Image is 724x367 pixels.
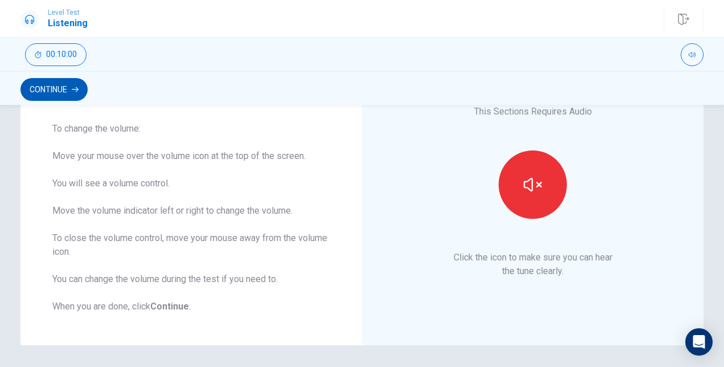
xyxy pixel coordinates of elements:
button: 00:10:00 [25,43,87,66]
p: This Sections Requires Audio [474,105,592,119]
h1: Listening [48,17,88,30]
span: Level Test [48,9,88,17]
span: 00:10:00 [46,50,77,59]
b: Continue [150,301,189,312]
div: To change the volume: Move your mouse over the volume icon at the top of the screen. You will see... [52,122,330,313]
button: Continue [20,78,88,101]
div: Open Intercom Messenger [685,328,713,356]
p: Click the icon to make sure you can hear the tune clearly. [454,251,612,278]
